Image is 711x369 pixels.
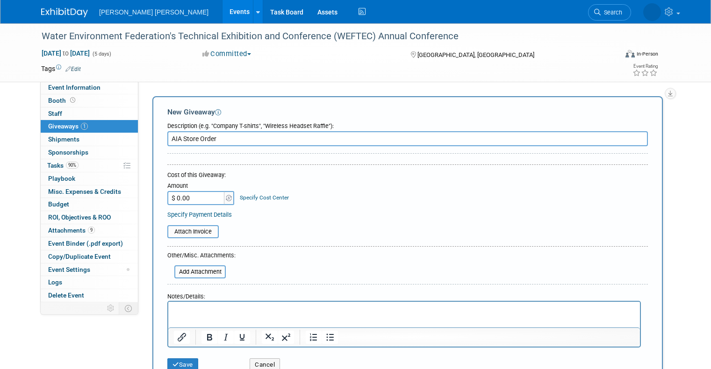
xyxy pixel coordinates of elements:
[41,250,138,263] a: Copy/Duplicate Event
[66,162,79,169] span: 90%
[567,49,658,63] div: Event Format
[41,237,138,250] a: Event Binder (.pdf export)
[167,118,648,130] div: Description (e.g. "Company T-shirts", "Wireless Headset Raffle"):
[48,227,95,234] span: Attachments
[41,133,138,146] a: Shipments
[167,182,235,191] div: Amount
[167,251,236,262] div: Other/Misc. Attachments:
[48,188,121,195] span: Misc. Expenses & Credits
[48,84,101,91] span: Event Information
[41,224,138,237] a: Attachments9
[41,185,138,198] a: Misc. Expenses & Credits
[588,4,631,21] a: Search
[48,291,84,299] span: Delete Event
[643,3,661,21] img: Kelly Graber
[41,198,138,211] a: Budget
[48,240,123,247] span: Event Binder (.pdf export)
[41,146,138,159] a: Sponsorships
[68,97,77,104] span: Booth not reserved yet
[167,107,648,117] div: New Giveaway
[174,331,190,344] button: Insert/edit link
[41,276,138,289] a: Logs
[48,149,88,156] span: Sponsorships
[48,97,77,104] span: Booth
[322,331,338,344] button: Bullet list
[167,211,232,218] a: Specify Payment Details
[41,263,138,276] a: Event Settings
[99,8,208,16] span: [PERSON_NAME] [PERSON_NAME]
[41,94,138,107] a: Booth
[306,331,322,344] button: Numbered list
[38,28,606,45] div: Water Environment Federation's Technical Exhibition and Conference (WEFTEC) Annual Conference
[625,50,635,57] img: Format-Inperson.png
[47,162,79,169] span: Tasks
[119,302,138,314] td: Toggle Event Tabs
[201,331,217,344] button: Bold
[48,253,111,260] span: Copy/Duplicate Event
[103,302,119,314] td: Personalize Event Tab Strip
[48,175,75,182] span: Playbook
[41,120,138,133] a: Giveaways1
[199,49,255,59] button: Committed
[48,213,111,221] span: ROI, Objectives & ROO
[61,50,70,57] span: to
[167,171,648,179] div: Cost of this Giveaway:
[218,331,234,344] button: Italic
[41,211,138,224] a: ROI, Objectives & ROO
[168,302,640,327] iframe: Rich Text Area
[65,66,81,72] a: Edit
[48,122,88,130] span: Giveaways
[234,331,250,344] button: Underline
[41,289,138,302] a: Delete Event
[278,331,294,344] button: Superscript
[262,331,278,344] button: Subscript
[601,9,622,16] span: Search
[632,64,658,69] div: Event Rating
[81,123,88,130] span: 1
[417,51,534,58] span: [GEOGRAPHIC_DATA], [GEOGRAPHIC_DATA]
[167,288,641,301] div: Notes/Details:
[41,64,81,73] td: Tags
[240,194,289,201] a: Specify Cost Center
[48,200,69,208] span: Budget
[41,49,90,57] span: [DATE] [DATE]
[41,172,138,185] a: Playbook
[48,110,62,117] span: Staff
[48,135,79,143] span: Shipments
[41,107,138,120] a: Staff
[41,81,138,94] a: Event Information
[48,266,90,273] span: Event Settings
[127,268,129,271] span: Modified Layout
[92,51,111,57] span: (5 days)
[41,8,88,17] img: ExhibitDay
[88,227,95,234] span: 9
[636,50,658,57] div: In-Person
[41,159,138,172] a: Tasks90%
[48,278,62,286] span: Logs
